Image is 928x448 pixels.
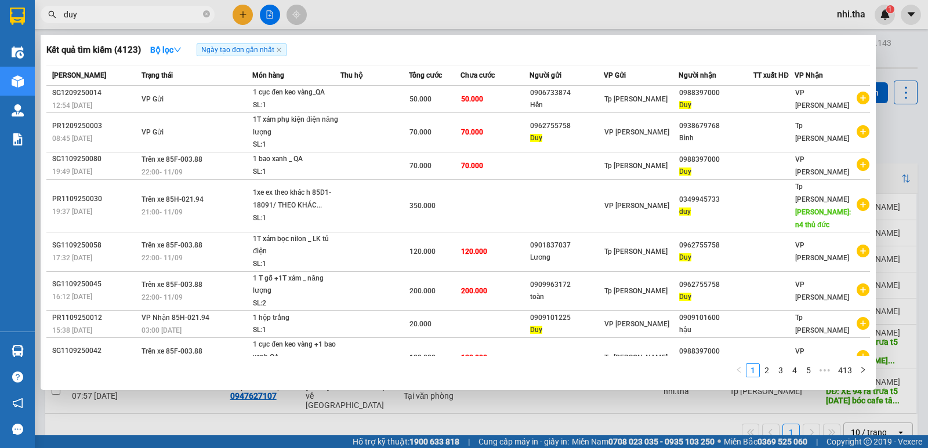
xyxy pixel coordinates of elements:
[12,398,23,409] span: notification
[52,312,138,324] div: PR1109250012
[604,162,668,170] span: Tp [PERSON_NAME]
[461,354,487,362] span: 120.000
[253,153,340,166] div: 1 bao xanh _ QA
[815,363,834,377] span: •••
[52,153,138,165] div: SG1109250080
[52,87,138,99] div: SG1209250014
[679,167,691,176] span: Duy
[253,233,340,258] div: 1T xám bọc nilon _ LK tủ điện
[788,364,801,377] a: 4
[52,167,92,176] span: 19:49 [DATE]
[530,120,604,132] div: 0962755758
[857,317,869,330] span: plus-circle
[461,162,483,170] span: 70.000
[10,8,25,25] img: logo-vxr
[857,283,869,296] span: plus-circle
[52,326,92,334] span: 15:38 [DATE]
[461,95,483,103] span: 50.000
[795,183,849,203] span: Tp [PERSON_NAME]
[679,120,753,132] div: 0938679768
[52,134,92,143] span: 08:45 [DATE]
[253,114,340,139] div: 1T xám phụ kiện điện năng lượng
[679,345,753,358] div: 0988397000
[52,293,92,301] span: 16:12 [DATE]
[679,154,753,166] div: 0988397000
[253,166,340,179] div: SL: 1
[409,202,436,210] span: 350.000
[604,202,669,210] span: VP [PERSON_NAME]
[604,71,626,79] span: VP Gửi
[795,241,849,262] span: VP [PERSON_NAME]
[142,241,202,249] span: Trên xe 85F-003.88
[679,312,753,324] div: 0909101600
[774,364,787,377] a: 3
[679,293,691,301] span: Duy
[52,278,138,290] div: SG1109250045
[732,363,746,377] li: Previous Page
[64,8,201,21] input: Tìm tên, số ĐT hoặc mã đơn
[340,71,362,79] span: Thu hộ
[679,253,691,261] span: Duy
[409,247,436,256] span: 120.000
[12,371,23,383] span: question-circle
[788,363,802,377] li: 4
[12,104,24,116] img: warehouse-icon
[253,312,340,325] div: 1 hộp trắng
[142,155,202,163] span: Trên xe 85F-003.88
[530,279,604,291] div: 0909963172
[834,363,856,377] li: 413
[604,354,668,362] span: Tp [PERSON_NAME]
[52,193,138,205] div: PR1109250030
[461,128,483,136] span: 70.000
[856,363,870,377] button: right
[679,239,753,252] div: 0962755758
[857,198,869,211] span: plus-circle
[252,71,284,79] span: Món hàng
[142,168,183,176] span: 22:00 - 11/09
[276,47,282,53] span: close
[774,363,788,377] li: 3
[679,279,753,291] div: 0962755758
[12,75,24,88] img: warehouse-icon
[142,195,204,203] span: Trên xe 85H-021.94
[679,101,691,109] span: Duy
[52,71,106,79] span: [PERSON_NAME]
[604,95,668,103] span: Tp [PERSON_NAME]
[142,281,202,289] span: Trên xe 85F-003.88
[253,99,340,112] div: SL: 1
[12,424,23,435] span: message
[530,99,604,111] div: Hến
[795,89,849,110] span: VP [PERSON_NAME]
[203,10,210,17] span: close-circle
[732,363,746,377] button: left
[142,347,202,355] span: Trên xe 85F-003.88
[857,350,869,363] span: plus-circle
[173,46,182,54] span: down
[679,132,753,144] div: Bình
[409,71,442,79] span: Tổng cước
[604,320,669,328] span: VP [PERSON_NAME]
[52,207,92,216] span: 19:37 [DATE]
[12,345,24,357] img: warehouse-icon
[530,71,561,79] span: Người gửi
[530,134,542,142] span: Duy
[52,345,138,357] div: SG1109250042
[860,366,867,373] span: right
[409,287,436,295] span: 200.000
[746,363,760,377] li: 1
[52,239,138,252] div: SG1109250058
[530,239,604,252] div: 0901837037
[409,320,432,328] span: 20.000
[142,314,209,322] span: VP Nhận 85H-021.94
[753,71,789,79] span: TT xuất HĐ
[530,87,604,99] div: 0906733874
[795,71,823,79] span: VP Nhận
[253,258,340,271] div: SL: 1
[795,314,849,334] span: Tp [PERSON_NAME]
[746,364,759,377] a: 1
[679,194,753,206] div: 0349945733
[203,9,210,20] span: close-circle
[795,155,849,176] span: VP [PERSON_NAME]
[253,272,340,297] div: 1 T gỗ +1T xám _ năng lượng
[679,207,691,216] span: duy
